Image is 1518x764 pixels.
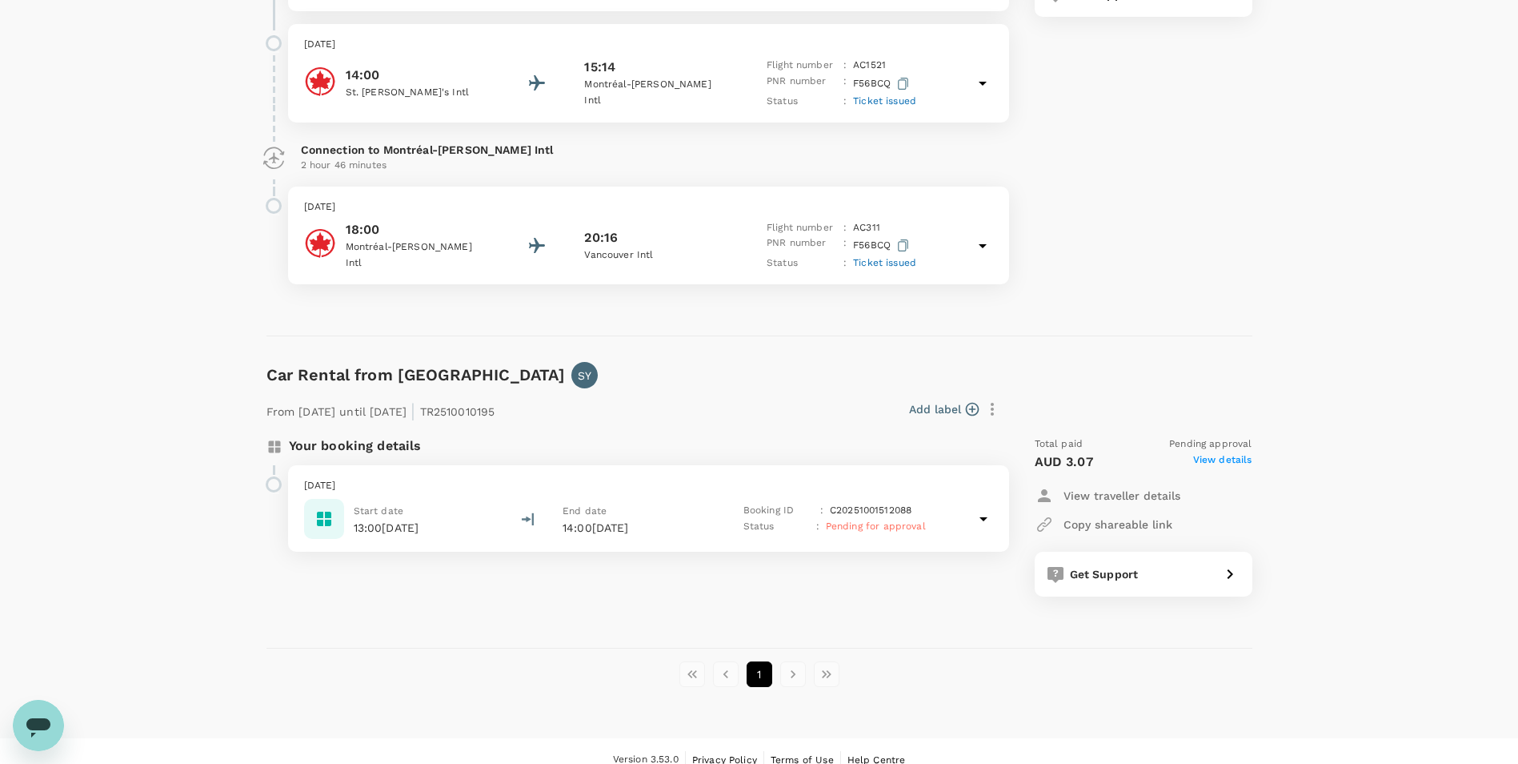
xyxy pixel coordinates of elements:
[1169,436,1252,452] span: Pending approval
[767,58,837,74] p: Flight number
[354,505,404,517] span: Start date
[1063,517,1172,533] p: Copy shareable link
[853,257,916,268] span: Ticket issued
[346,85,490,101] p: St. [PERSON_NAME]'s Intl
[843,94,847,110] p: :
[304,199,993,215] p: [DATE]
[301,158,996,174] p: 2 hour 46 minutes
[563,505,607,517] span: End date
[820,503,823,519] p: :
[767,255,837,271] p: Status
[346,66,490,85] p: 14:00
[584,58,615,77] p: 15:14
[853,95,916,107] span: Ticket issued
[1063,488,1180,504] p: View traveller details
[767,220,837,236] p: Flight number
[853,220,880,236] p: AC 311
[563,520,715,536] p: 14:00[DATE]
[13,700,64,751] iframe: Button to launch messaging window
[1035,452,1093,472] p: AUD 3.07
[289,436,422,456] p: Your booking details
[301,142,996,158] p: Connection to Montréal-[PERSON_NAME] Intl
[1035,436,1083,452] span: Total paid
[354,520,419,536] p: 13:00[DATE]
[411,400,415,422] span: |
[843,255,847,271] p: :
[843,235,847,255] p: :
[816,519,819,535] p: :
[767,74,837,94] p: PNR number
[826,521,926,532] span: Pending for approval
[304,227,336,259] img: Air Canada
[853,58,886,74] p: AC 1521
[1070,568,1139,581] span: Get Support
[346,220,490,239] p: 18:00
[304,478,993,494] p: [DATE]
[1193,452,1252,472] span: View details
[853,74,912,94] p: F56BCQ
[767,235,837,255] p: PNR number
[346,239,490,271] p: Montréal-[PERSON_NAME] Intl
[266,362,566,388] h6: Car Rental from [GEOGRAPHIC_DATA]
[1035,510,1172,539] button: Copy shareable link
[304,37,993,53] p: [DATE]
[843,74,847,94] p: :
[584,228,618,247] p: 20:16
[843,58,847,74] p: :
[584,247,728,263] p: Vancouver Intl
[266,395,495,424] p: From [DATE] until [DATE] TR2510010195
[675,661,843,687] nav: pagination navigation
[767,94,837,110] p: Status
[578,368,591,384] p: SY
[747,661,772,687] button: page 1
[584,77,728,109] p: Montréal-[PERSON_NAME] Intl
[743,503,814,519] p: Booking ID
[743,519,810,535] p: Status
[1035,481,1180,510] button: View traveller details
[304,66,336,98] img: Air Canada
[830,503,911,519] p: C20251001512088
[909,401,979,417] button: Add label
[843,220,847,236] p: :
[853,235,912,255] p: F56BCQ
